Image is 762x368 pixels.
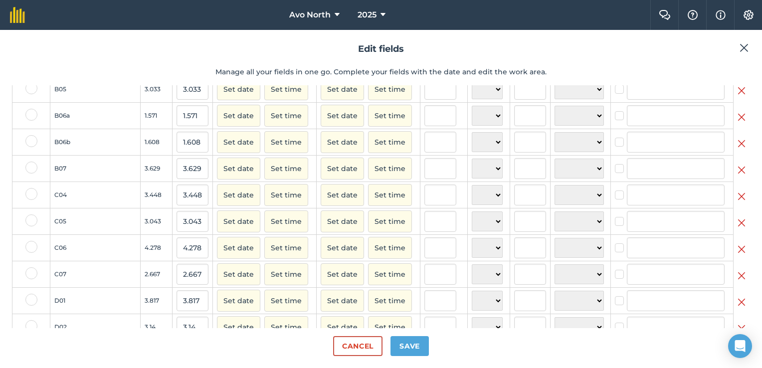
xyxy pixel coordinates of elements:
button: Set date [321,158,364,180]
td: C06 [50,235,141,261]
td: 1.571 [140,103,172,129]
button: Set time [368,263,412,285]
button: Set time [368,78,412,100]
td: C04 [50,182,141,208]
td: B06a [50,103,141,129]
img: svg+xml;base64,PHN2ZyB4bWxucz0iaHR0cDovL3d3dy53My5vcmcvMjAwMC9zdmciIHdpZHRoPSIyMiIgaGVpZ2h0PSIzMC... [738,243,746,255]
button: Set date [217,131,260,153]
button: Set time [368,290,412,312]
button: Set date [321,290,364,312]
button: Set time [264,105,308,127]
button: Set date [217,78,260,100]
td: D02 [50,314,141,341]
img: svg+xml;base64,PHN2ZyB4bWxucz0iaHR0cDovL3d3dy53My5vcmcvMjAwMC9zdmciIHdpZHRoPSIyMiIgaGVpZ2h0PSIzMC... [738,323,746,335]
td: C05 [50,208,141,235]
button: Set date [321,105,364,127]
td: 4.278 [140,235,172,261]
td: B06b [50,129,141,156]
td: B07 [50,156,141,182]
button: Set time [264,263,308,285]
button: Set time [368,316,412,338]
h2: Edit fields [12,42,750,56]
button: Set date [217,316,260,338]
img: svg+xml;base64,PHN2ZyB4bWxucz0iaHR0cDovL3d3dy53My5vcmcvMjAwMC9zdmciIHdpZHRoPSIyMiIgaGVpZ2h0PSIzMC... [738,111,746,123]
img: svg+xml;base64,PHN2ZyB4bWxucz0iaHR0cDovL3d3dy53My5vcmcvMjAwMC9zdmciIHdpZHRoPSIyMiIgaGVpZ2h0PSIzMC... [738,217,746,229]
td: 3.629 [140,156,172,182]
img: fieldmargin Logo [10,7,25,23]
td: C07 [50,261,141,288]
button: Set time [264,290,308,312]
img: svg+xml;base64,PHN2ZyB4bWxucz0iaHR0cDovL3d3dy53My5vcmcvMjAwMC9zdmciIHdpZHRoPSIyMiIgaGVpZ2h0PSIzMC... [738,190,746,202]
td: 3.817 [140,288,172,314]
td: 3.043 [140,208,172,235]
button: Set date [321,131,364,153]
button: Save [390,336,429,356]
p: Manage all your fields in one go. Complete your fields with the date and edit the work area. [12,66,750,77]
button: Set date [217,158,260,180]
img: svg+xml;base64,PHN2ZyB4bWxucz0iaHR0cDovL3d3dy53My5vcmcvMjAwMC9zdmciIHdpZHRoPSIyMiIgaGVpZ2h0PSIzMC... [740,42,749,54]
img: A question mark icon [687,10,699,20]
img: svg+xml;base64,PHN2ZyB4bWxucz0iaHR0cDovL3d3dy53My5vcmcvMjAwMC9zdmciIHdpZHRoPSIyMiIgaGVpZ2h0PSIzMC... [738,296,746,308]
button: Set time [264,210,308,232]
button: Set time [264,131,308,153]
button: Set date [321,210,364,232]
button: Set time [264,184,308,206]
button: Set time [264,237,308,259]
img: svg+xml;base64,PHN2ZyB4bWxucz0iaHR0cDovL3d3dy53My5vcmcvMjAwMC9zdmciIHdpZHRoPSIyMiIgaGVpZ2h0PSIzMC... [738,270,746,282]
button: Cancel [333,336,382,356]
button: Set date [217,105,260,127]
button: Set date [217,290,260,312]
img: svg+xml;base64,PHN2ZyB4bWxucz0iaHR0cDovL3d3dy53My5vcmcvMjAwMC9zdmciIHdpZHRoPSIyMiIgaGVpZ2h0PSIzMC... [738,138,746,150]
button: Set time [368,131,412,153]
button: Set date [217,210,260,232]
img: svg+xml;base64,PHN2ZyB4bWxucz0iaHR0cDovL3d3dy53My5vcmcvMjAwMC9zdmciIHdpZHRoPSIyMiIgaGVpZ2h0PSIzMC... [738,85,746,97]
button: Set time [264,158,308,180]
img: svg+xml;base64,PHN2ZyB4bWxucz0iaHR0cDovL3d3dy53My5vcmcvMjAwMC9zdmciIHdpZHRoPSIyMiIgaGVpZ2h0PSIzMC... [738,164,746,176]
img: A cog icon [743,10,755,20]
button: Set time [368,105,412,127]
span: Avo North [289,9,331,21]
button: Set date [321,184,364,206]
td: B05 [50,76,141,103]
td: 2.667 [140,261,172,288]
button: Set time [264,316,308,338]
img: Two speech bubbles overlapping with the left bubble in the forefront [659,10,671,20]
td: 3.448 [140,182,172,208]
button: Set date [321,316,364,338]
button: Set date [217,237,260,259]
div: Open Intercom Messenger [728,334,752,358]
button: Set date [321,263,364,285]
button: Set time [264,78,308,100]
td: 1.608 [140,129,172,156]
td: 3.14 [140,314,172,341]
img: svg+xml;base64,PHN2ZyB4bWxucz0iaHR0cDovL3d3dy53My5vcmcvMjAwMC9zdmciIHdpZHRoPSIxNyIgaGVpZ2h0PSIxNy... [716,9,726,21]
button: Set date [321,78,364,100]
td: D01 [50,288,141,314]
button: Set date [321,237,364,259]
button: Set time [368,237,412,259]
button: Set date [217,184,260,206]
button: Set time [368,210,412,232]
span: 2025 [358,9,377,21]
button: Set time [368,184,412,206]
button: Set date [217,263,260,285]
button: Set time [368,158,412,180]
td: 3.033 [140,76,172,103]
